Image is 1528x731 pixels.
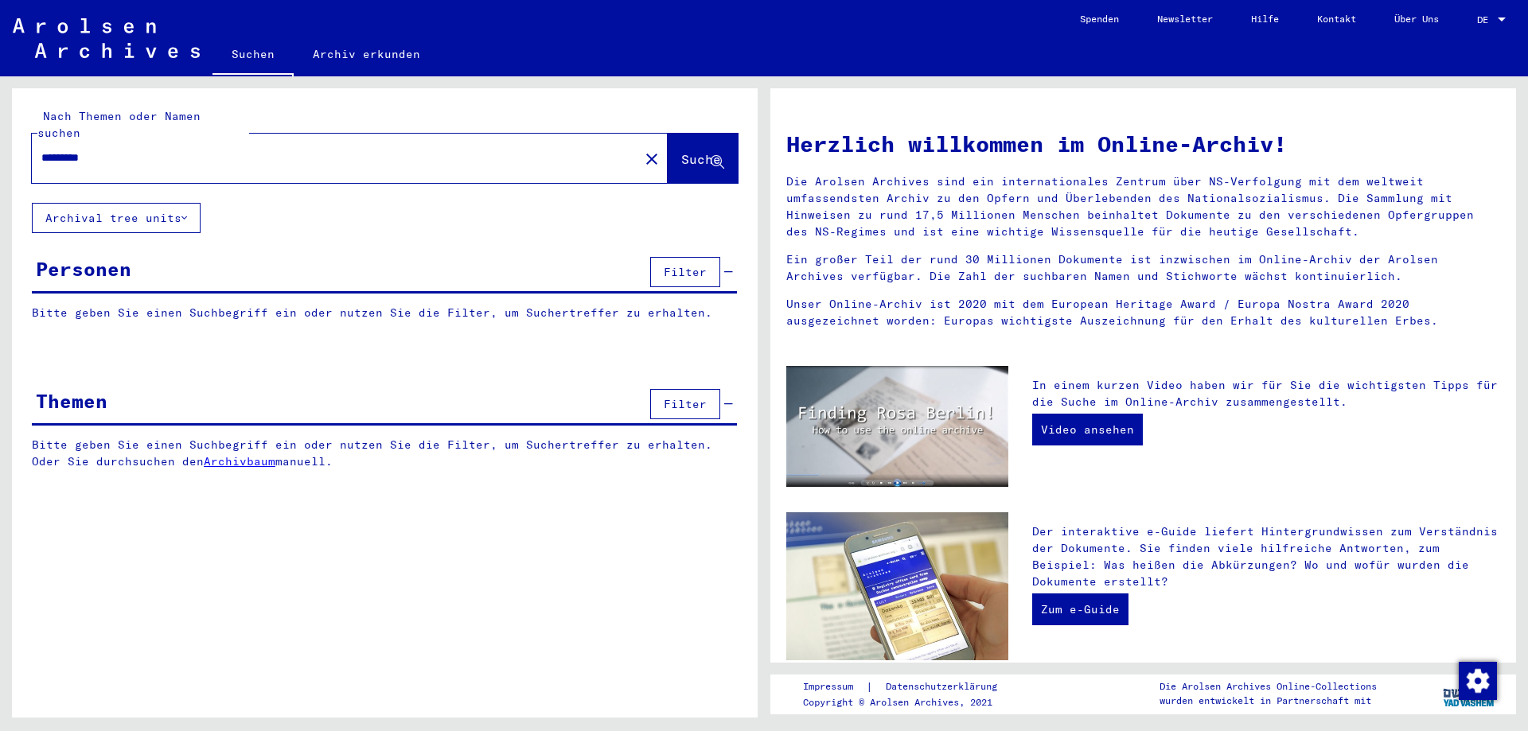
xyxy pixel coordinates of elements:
button: Archival tree units [32,203,201,233]
div: Personen [36,255,131,283]
a: Zum e-Guide [1032,593,1128,625]
div: Themen [36,387,107,415]
img: Arolsen_neg.svg [13,18,200,58]
p: Der interaktive e-Guide liefert Hintergrundwissen zum Verständnis der Dokumente. Sie finden viele... [1032,523,1500,590]
span: Filter [664,265,707,279]
p: Die Arolsen Archives Online-Collections [1160,679,1377,694]
a: Archiv erkunden [294,35,439,73]
img: yv_logo.png [1440,674,1499,714]
img: video.jpg [786,366,1008,487]
p: Copyright © Arolsen Archives, 2021 [803,695,1016,710]
div: | [803,679,1016,695]
a: Archivbaum [204,454,275,469]
p: Bitte geben Sie einen Suchbegriff ein oder nutzen Sie die Filter, um Suchertreffer zu erhalten. [32,305,737,321]
a: Impressum [803,679,866,695]
button: Filter [650,257,720,287]
p: Ein großer Teil der rund 30 Millionen Dokumente ist inzwischen im Online-Archiv der Arolsen Archi... [786,251,1500,285]
p: Die Arolsen Archives sind ein internationales Zentrum über NS-Verfolgung mit dem weltweit umfasse... [786,173,1500,240]
a: Datenschutzerklärung [873,679,1016,695]
button: Suche [668,134,738,183]
mat-icon: close [642,150,661,169]
h1: Herzlich willkommen im Online-Archiv! [786,127,1500,161]
button: Clear [636,142,668,174]
img: Zustimmung ändern [1459,662,1497,700]
span: Filter [664,397,707,411]
p: In einem kurzen Video haben wir für Sie die wichtigsten Tipps für die Suche im Online-Archiv zusa... [1032,377,1500,410]
span: DE [1477,14,1495,25]
img: eguide.jpg [786,512,1008,660]
mat-label: Nach Themen oder Namen suchen [37,109,201,140]
span: Suche [681,151,721,167]
p: wurden entwickelt in Partnerschaft mit [1160,694,1377,708]
a: Video ansehen [1032,414,1143,445]
a: Suchen [212,35,294,76]
button: Filter [650,389,720,419]
p: Unser Online-Archiv ist 2020 mit dem European Heritage Award / Europa Nostra Award 2020 ausgezeic... [786,296,1500,329]
p: Bitte geben Sie einen Suchbegriff ein oder nutzen Sie die Filter, um Suchertreffer zu erhalten. O... [32,437,738,470]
